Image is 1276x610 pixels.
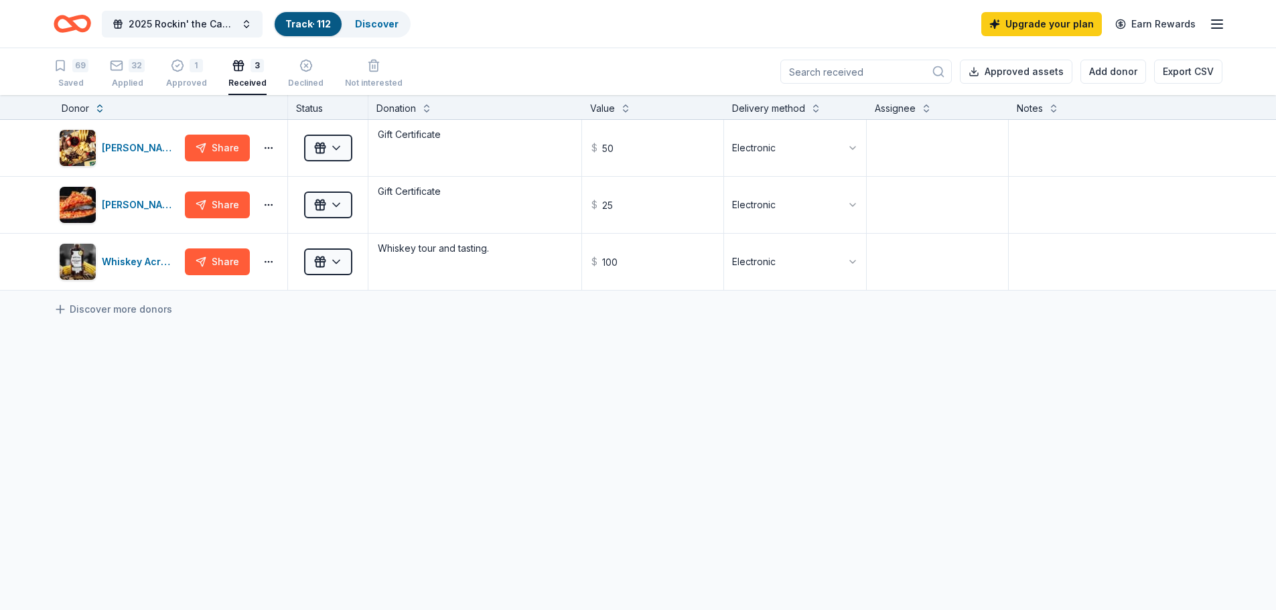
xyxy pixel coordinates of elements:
div: Donor [62,100,89,117]
div: [PERSON_NAME] Food Service Store [102,140,180,156]
button: Image for Gordon Food Service Store[PERSON_NAME] Food Service Store [59,129,180,167]
img: Image for Lou Malnati's Pizzeria [60,187,96,223]
textarea: Whiskey tour and tasting. [370,235,580,289]
textarea: Gift Certificate [370,178,580,232]
button: 69Saved [54,54,88,95]
button: Not interested [345,54,403,95]
button: Image for Lou Malnati's Pizzeria[PERSON_NAME] Pizzeria [59,186,180,224]
button: Image for Whiskey Acres Distilling Co.Whiskey Acres Distilling Co. [59,243,180,281]
button: Share [185,192,250,218]
a: Earn Rewards [1107,12,1204,36]
button: 2025 Rockin' the Cause for Guitars for Vets [102,11,263,37]
button: Add donor [1080,60,1146,84]
div: Declined [288,78,324,88]
div: [PERSON_NAME] Pizzeria [102,197,180,213]
button: Declined [288,54,324,95]
textarea: Gift Certificate [370,121,580,175]
div: Approved [166,78,207,88]
a: Track· 112 [285,18,331,29]
button: Approved assets [960,60,1072,84]
div: 69 [72,59,88,72]
button: 32Applied [110,54,145,95]
div: 3 [251,59,264,72]
button: Share [185,135,250,161]
a: Discover [355,18,399,29]
div: Applied [110,78,145,88]
a: Discover more donors [54,301,172,317]
div: Received [228,78,267,88]
button: Export CSV [1154,60,1222,84]
input: Search received [780,60,952,84]
div: Value [590,100,615,117]
img: Image for Whiskey Acres Distilling Co. [60,244,96,280]
div: Saved [54,78,88,88]
span: 2025 Rockin' the Cause for Guitars for Vets [129,16,236,32]
div: Not interested [345,78,403,88]
a: Home [54,8,91,40]
button: 3Received [228,54,267,95]
button: 1Approved [166,54,207,95]
div: Assignee [875,100,916,117]
div: 1 [190,59,203,72]
img: Image for Gordon Food Service Store [60,130,96,166]
div: Whiskey Acres Distilling Co. [102,254,180,270]
div: Notes [1017,100,1043,117]
div: 32 [129,59,145,72]
div: Status [288,95,368,119]
div: Delivery method [732,100,805,117]
button: Track· 112Discover [273,11,411,37]
button: Share [185,248,250,275]
div: Donation [376,100,416,117]
a: Upgrade your plan [981,12,1102,36]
